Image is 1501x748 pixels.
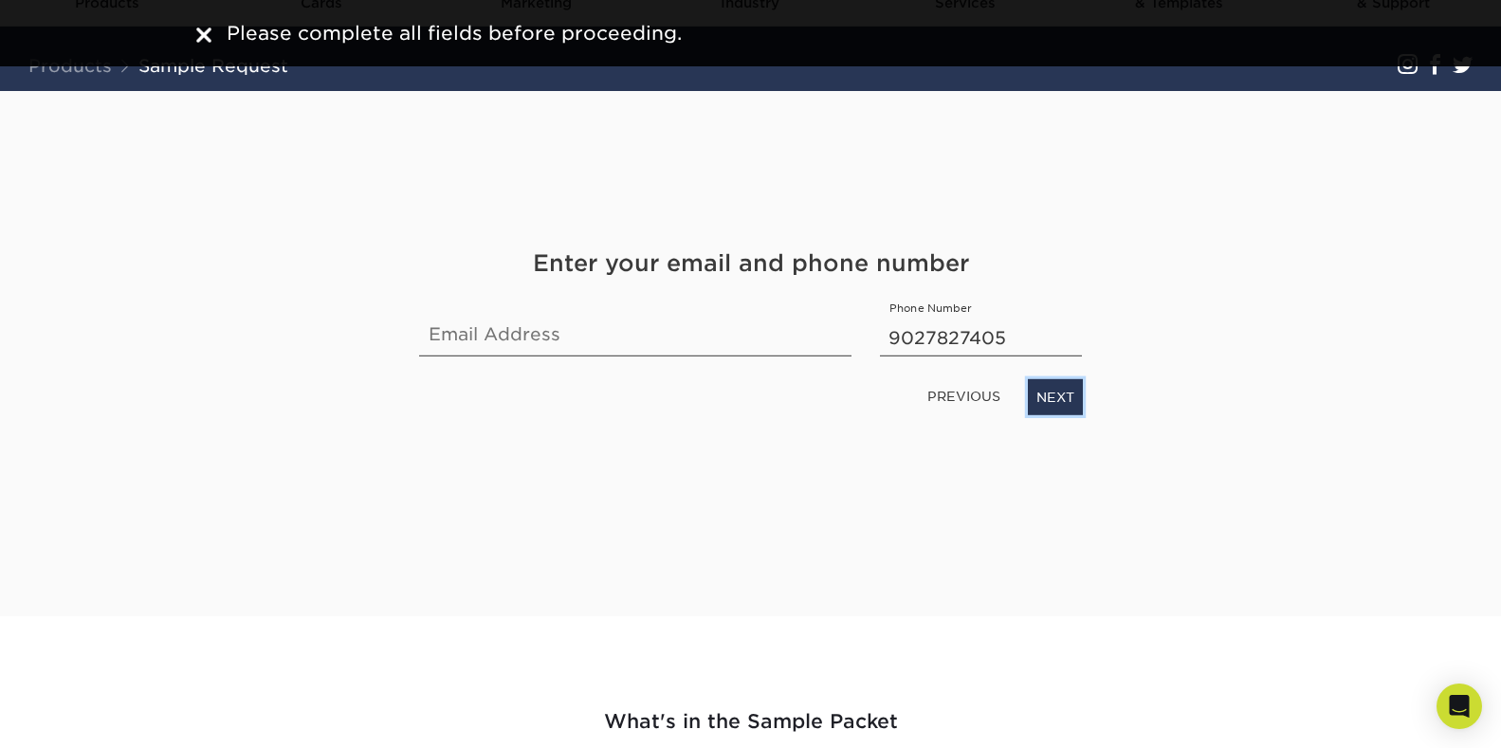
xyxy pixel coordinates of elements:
img: close [196,27,211,43]
a: NEXT [1028,379,1083,415]
h4: Enter your email and phone number [419,246,1083,281]
div: Open Intercom Messenger [1437,684,1482,729]
h2: What's in the Sample Packet [196,707,1306,737]
span: Please complete all fields before proceeding. [227,22,682,45]
a: PREVIOUS [920,381,1008,411]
